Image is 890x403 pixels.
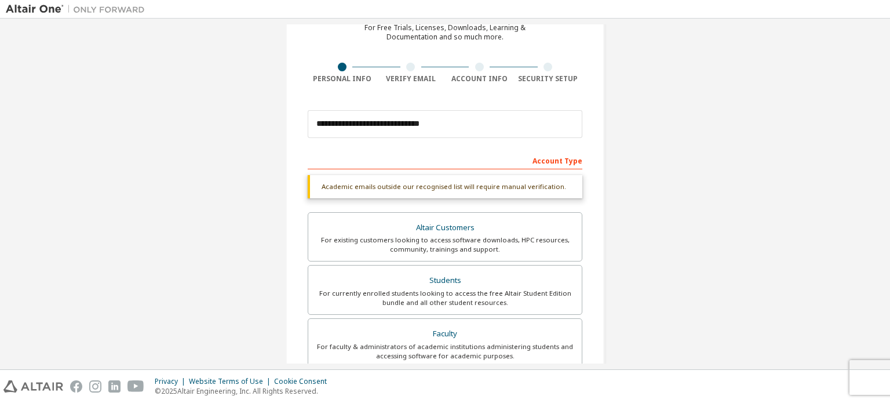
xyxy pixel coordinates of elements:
img: facebook.svg [70,380,82,393]
div: Website Terms of Use [189,377,274,386]
div: Personal Info [308,74,377,83]
img: instagram.svg [89,380,101,393]
div: Privacy [155,377,189,386]
img: linkedin.svg [108,380,121,393]
div: Academic emails outside our recognised list will require manual verification. [308,175,582,198]
div: Altair Customers [315,220,575,236]
div: For Free Trials, Licenses, Downloads, Learning & Documentation and so much more. [364,23,526,42]
div: Security Setup [514,74,583,83]
img: youtube.svg [127,380,144,393]
img: Altair One [6,3,151,15]
div: For faculty & administrators of academic institutions administering students and accessing softwa... [315,342,575,361]
p: © 2025 Altair Engineering, Inc. All Rights Reserved. [155,386,334,396]
div: Students [315,273,575,289]
div: Account Info [445,74,514,83]
div: Account Type [308,151,582,169]
img: altair_logo.svg [3,380,63,393]
div: For existing customers looking to access software downloads, HPC resources, community, trainings ... [315,235,575,254]
div: For currently enrolled students looking to access the free Altair Student Edition bundle and all ... [315,289,575,307]
div: Cookie Consent [274,377,334,386]
div: Verify Email [377,74,446,83]
div: Faculty [315,326,575,342]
